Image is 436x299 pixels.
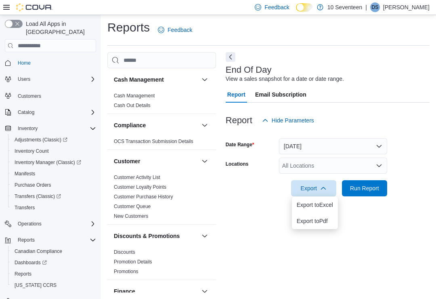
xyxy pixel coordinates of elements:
[11,203,96,213] span: Transfers
[370,2,380,12] div: Dave Seegar
[107,137,216,149] div: Compliance
[8,179,99,191] button: Purchase Orders
[15,204,35,211] span: Transfers
[114,157,198,165] button: Customer
[327,2,362,12] p: 10 Seventeen
[15,107,96,117] span: Catalog
[114,269,138,274] a: Promotions
[15,58,34,68] a: Home
[15,159,81,166] span: Inventory Manager (Classic)
[11,146,96,156] span: Inventory Count
[11,169,38,179] a: Manifests
[15,271,31,277] span: Reports
[2,218,99,230] button: Operations
[11,203,38,213] a: Transfers
[114,232,198,240] button: Discounts & Promotions
[2,74,99,85] button: Users
[8,257,99,268] a: Dashboards
[15,148,49,154] span: Inventory Count
[114,249,135,255] a: Discounts
[8,202,99,213] button: Transfers
[200,231,210,241] button: Discounts & Promotions
[11,269,96,279] span: Reports
[114,121,146,129] h3: Compliance
[15,124,41,133] button: Inventory
[114,194,173,200] a: Customer Purchase History
[15,91,96,101] span: Customers
[11,169,96,179] span: Manifests
[8,134,99,145] a: Adjustments (Classic)
[11,280,60,290] a: [US_STATE] CCRS
[365,2,367,12] p: |
[114,76,198,84] button: Cash Management
[15,107,38,117] button: Catalog
[114,204,151,209] a: Customer Queue
[168,26,192,34] span: Feedback
[8,191,99,202] a: Transfers (Classic)
[383,2,430,12] p: [PERSON_NAME]
[2,123,99,134] button: Inventory
[350,184,379,192] span: Run Report
[15,91,44,101] a: Customers
[200,120,210,130] button: Compliance
[255,86,306,103] span: Email Subscription
[114,76,164,84] h3: Cash Management
[2,90,99,101] button: Customers
[23,20,96,36] span: Load All Apps in [GEOGRAPHIC_DATA]
[11,180,55,190] a: Purchase Orders
[15,248,62,255] span: Canadian Compliance
[264,3,289,11] span: Feedback
[11,246,96,256] span: Canadian Compliance
[114,213,148,219] a: New Customers
[11,258,50,267] a: Dashboards
[279,138,387,154] button: [DATE]
[11,158,84,167] a: Inventory Manager (Classic)
[15,171,35,177] span: Manifests
[18,125,38,132] span: Inventory
[11,192,96,201] span: Transfers (Classic)
[114,287,135,295] h3: Finance
[155,22,195,38] a: Feedback
[11,192,64,201] a: Transfers (Classic)
[18,109,34,116] span: Catalog
[272,116,314,124] span: Hide Parameters
[259,112,317,128] button: Hide Parameters
[114,175,160,180] a: Customer Activity List
[297,218,333,224] span: Export to Pdf
[15,193,61,200] span: Transfers (Classic)
[8,157,99,168] a: Inventory Manager (Classic)
[11,158,96,167] span: Inventory Manager (Classic)
[226,161,249,167] label: Locations
[200,156,210,166] button: Customer
[8,168,99,179] button: Manifests
[114,287,198,295] button: Finance
[15,58,96,68] span: Home
[11,269,35,279] a: Reports
[292,213,338,229] button: Export toPdf
[15,219,45,229] button: Operations
[18,93,41,99] span: Customers
[200,75,210,84] button: Cash Management
[114,103,151,108] a: Cash Out Details
[107,173,216,224] div: Customer
[15,74,34,84] button: Users
[8,280,99,291] button: [US_STATE] CCRS
[114,157,140,165] h3: Customer
[15,282,57,288] span: [US_STATE] CCRS
[15,137,67,143] span: Adjustments (Classic)
[226,52,235,62] button: Next
[8,246,99,257] button: Canadian Compliance
[114,184,166,190] a: Customer Loyalty Points
[11,258,96,267] span: Dashboards
[15,235,96,245] span: Reports
[372,2,379,12] span: DS
[107,91,216,114] div: Cash Management
[107,247,216,280] div: Discounts & Promotions
[18,76,30,82] span: Users
[16,3,52,11] img: Cova
[15,219,96,229] span: Operations
[8,268,99,280] button: Reports
[297,202,333,208] span: Export to Excel
[11,146,52,156] a: Inventory Count
[291,180,336,196] button: Export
